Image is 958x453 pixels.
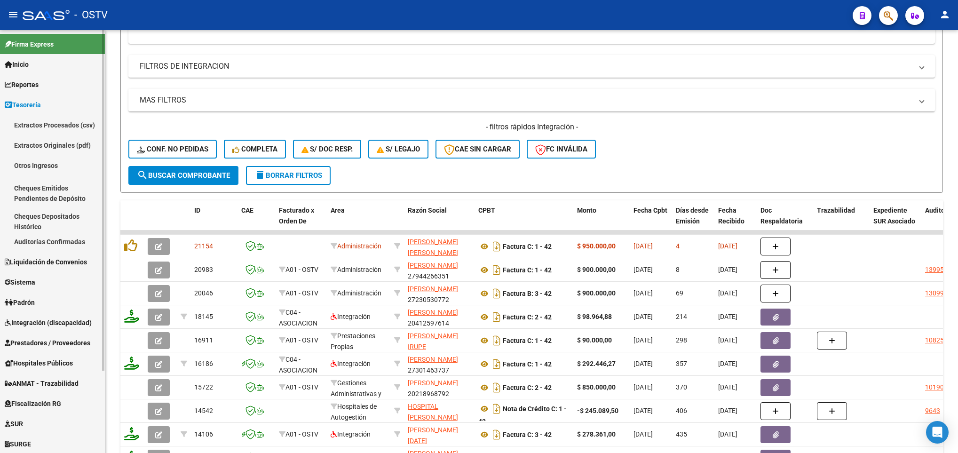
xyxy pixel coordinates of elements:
[408,356,458,363] span: [PERSON_NAME]
[478,207,495,214] span: CPBT
[577,242,616,250] strong: $ 950.000,00
[331,360,371,367] span: Integración
[757,200,813,242] datatable-header-cell: Doc Respaldatoria
[254,171,322,180] span: Borrar Filtros
[491,427,503,442] i: Descargar documento
[503,384,552,391] strong: Factura C: 2 - 42
[577,430,616,438] strong: $ 278.361,00
[503,313,552,321] strong: Factura C: 2 - 42
[676,207,709,225] span: Días desde Emisión
[760,207,803,225] span: Doc Respaldatoria
[331,332,375,350] span: Prestaciones Propias
[718,242,737,250] span: [DATE]
[5,338,90,348] span: Prestadores / Proveedores
[285,430,318,438] span: A01 - OSTV
[128,140,217,159] button: Conf. no pedidas
[408,425,471,445] div: 27384810158
[633,207,667,214] span: Fecha Cpbt
[377,145,420,153] span: S/ legajo
[74,5,108,25] span: - OSTV
[408,262,458,269] span: [PERSON_NAME]
[331,379,381,408] span: Gestiones Administrativas y Otros
[128,89,935,111] mat-expansion-panel-header: MAS FILTROS
[408,309,458,316] span: [PERSON_NAME]
[408,401,471,421] div: 30715087401
[718,407,737,414] span: [DATE]
[238,200,275,242] datatable-header-cell: CAE
[408,403,458,421] span: HOSPITAL [PERSON_NAME]
[194,430,213,438] span: 14106
[718,336,737,344] span: [DATE]
[232,145,277,153] span: Completa
[577,407,618,414] strong: -$ 245.089,50
[5,39,54,49] span: Firma Express
[293,140,362,159] button: S/ Doc Resp.
[331,430,371,438] span: Integración
[478,405,567,425] strong: Nota de Crédito C: 1 - 42
[676,360,687,367] span: 357
[676,266,680,273] span: 8
[408,332,458,350] span: [PERSON_NAME] IRUPE
[939,9,950,20] mat-icon: person
[5,79,39,90] span: Reportes
[331,313,371,320] span: Integración
[279,356,318,406] span: C04 - ASOCIACION SANATORIAL SUR (GBA SUR)
[331,242,381,250] span: Administración
[633,266,653,273] span: [DATE]
[503,431,552,438] strong: Factura C: 3 - 42
[630,200,672,242] datatable-header-cell: Fecha Cpbt
[301,145,353,153] span: S/ Doc Resp.
[194,360,213,367] span: 16186
[444,145,511,153] span: CAE SIN CARGAR
[190,200,238,242] datatable-header-cell: ID
[817,207,855,214] span: Trazabilidad
[194,207,200,214] span: ID
[128,55,935,78] mat-expansion-panel-header: FILTROS DE INTEGRACION
[873,207,915,225] span: Expediente SUR Asociado
[435,140,520,159] button: CAE SIN CARGAR
[491,262,503,278] i: Descargar documento
[577,289,616,297] strong: $ 900.000,00
[5,59,29,70] span: Inicio
[408,378,471,397] div: 20218968792
[408,331,471,350] div: 23343393164
[194,266,213,273] span: 20983
[491,286,503,301] i: Descargar documento
[285,336,318,344] span: A01 - OSTV
[925,335,944,346] div: 10825
[633,383,653,391] span: [DATE]
[503,360,552,368] strong: Factura C: 1 - 42
[633,407,653,414] span: [DATE]
[5,100,41,110] span: Tesorería
[331,403,377,421] span: Hospitales de Autogestión
[676,289,683,297] span: 69
[194,407,213,414] span: 14542
[577,207,596,214] span: Monto
[535,145,587,153] span: FC Inválida
[718,383,737,391] span: [DATE]
[573,200,630,242] datatable-header-cell: Monto
[676,430,687,438] span: 435
[279,309,318,359] span: C04 - ASOCIACION SANATORIAL SUR (GBA SUR)
[331,266,381,273] span: Administración
[408,285,458,293] span: [PERSON_NAME]
[137,171,230,180] span: Buscar Comprobante
[676,383,687,391] span: 370
[633,289,653,297] span: [DATE]
[128,122,935,132] h4: - filtros rápidos Integración -
[327,200,390,242] datatable-header-cell: Area
[925,264,944,275] div: 13995
[5,318,92,328] span: Integración (discapacidad)
[925,288,944,299] div: 13099
[5,358,73,368] span: Hospitales Públicos
[5,277,35,287] span: Sistema
[491,357,503,372] i: Descargar documento
[5,419,23,429] span: SUR
[5,378,79,389] span: ANMAT - Trazabilidad
[137,145,208,153] span: Conf. no pedidas
[331,207,345,214] span: Area
[194,313,213,320] span: 18145
[503,290,552,297] strong: Factura B: 3 - 42
[633,430,653,438] span: [DATE]
[925,405,940,416] div: 9643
